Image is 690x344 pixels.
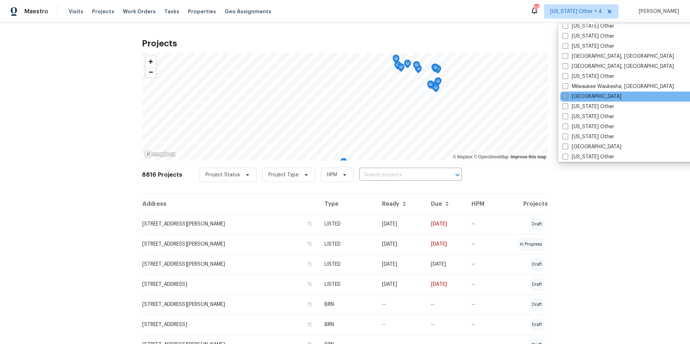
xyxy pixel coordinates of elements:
td: LISTED [319,274,376,294]
label: [US_STATE] Other [562,113,614,120]
button: Copy Address [307,321,313,327]
span: [US_STATE] Other + 4 [550,8,602,15]
div: Map marker [434,77,442,88]
td: [DATE] [376,274,425,294]
th: Address [142,194,319,214]
label: [US_STATE] Other [562,123,614,130]
label: [GEOGRAPHIC_DATA] [562,143,621,150]
td: -- [466,294,498,315]
span: Project Status [206,171,240,178]
span: Geo Assignments [225,8,271,15]
td: -- [425,294,466,315]
td: [STREET_ADDRESS][PERSON_NAME] [142,214,319,234]
a: Improve this map [511,154,546,159]
th: Ready [376,194,425,214]
div: Map marker [413,61,420,72]
span: Properties [188,8,216,15]
th: HPM [466,194,498,214]
td: [STREET_ADDRESS][PERSON_NAME] [142,254,319,274]
td: LISTED [319,214,376,234]
button: Zoom out [146,67,156,77]
div: Map marker [340,158,347,169]
div: draft [529,258,545,271]
a: OpenStreetMap [474,154,509,159]
div: Map marker [397,63,405,74]
td: [STREET_ADDRESS] [142,274,319,294]
td: -- [376,294,425,315]
label: [US_STATE] Other [562,153,614,161]
td: [STREET_ADDRESS][PERSON_NAME] [142,234,319,254]
td: -- [466,315,498,335]
th: Type [319,194,376,214]
span: Projects [92,8,114,15]
label: [GEOGRAPHIC_DATA], [GEOGRAPHIC_DATA] [562,53,674,60]
th: Projects [498,194,548,214]
div: draft [529,278,545,291]
span: Visits [69,8,83,15]
button: Open [452,170,463,180]
div: draft [529,318,545,331]
button: Copy Address [307,281,313,287]
div: 24 [534,4,539,11]
div: Map marker [427,80,434,92]
button: Copy Address [307,261,313,267]
span: Project Type [268,171,299,178]
td: LISTED [319,254,376,274]
span: HPM [327,171,337,178]
div: Map marker [392,55,400,66]
td: [DATE] [425,234,466,254]
div: Map marker [404,60,411,71]
h2: 8816 Projects [142,171,182,178]
td: -- [466,274,498,294]
div: in progress [517,238,545,251]
td: [DATE] [425,214,466,234]
label: [US_STATE] Other [562,33,614,40]
td: BRN [319,294,376,315]
td: [DATE] [425,254,466,274]
div: draft [529,298,545,311]
label: [US_STATE] Other [562,23,614,30]
label: [US_STATE] Other [562,43,614,50]
td: LISTED [319,234,376,254]
td: [STREET_ADDRESS][PERSON_NAME] [142,294,319,315]
a: Mapbox homepage [144,150,176,158]
td: BRN [319,315,376,335]
label: [US_STATE] Other [562,133,614,140]
span: Work Orders [123,8,156,15]
td: [DATE] [376,234,425,254]
div: Map marker [432,84,440,95]
td: -- [466,234,498,254]
input: Search projects [359,169,442,181]
canvas: Map [142,53,548,161]
div: Map marker [394,61,401,72]
span: Maestro [24,8,48,15]
td: -- [425,315,466,335]
h2: Projects [142,40,548,47]
td: [DATE] [376,254,425,274]
label: Milwaukee Waukesha, [GEOGRAPHIC_DATA] [562,83,674,90]
button: Copy Address [307,301,313,307]
label: [US_STATE] Other [562,73,614,80]
td: -- [376,315,425,335]
div: Map marker [432,64,439,75]
th: Due [425,194,466,214]
button: Zoom in [146,56,156,67]
a: Mapbox [453,154,473,159]
span: [PERSON_NAME] [636,8,679,15]
button: Copy Address [307,220,313,227]
div: draft [529,218,545,231]
td: [DATE] [376,214,425,234]
td: [DATE] [425,274,466,294]
td: -- [466,254,498,274]
div: Map marker [431,64,438,75]
span: Tasks [164,9,179,14]
label: [GEOGRAPHIC_DATA] [562,93,621,100]
button: Copy Address [307,241,313,247]
td: [STREET_ADDRESS] [142,315,319,335]
label: [US_STATE] Other [562,103,614,110]
label: [GEOGRAPHIC_DATA], [GEOGRAPHIC_DATA] [562,63,674,70]
td: -- [466,214,498,234]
